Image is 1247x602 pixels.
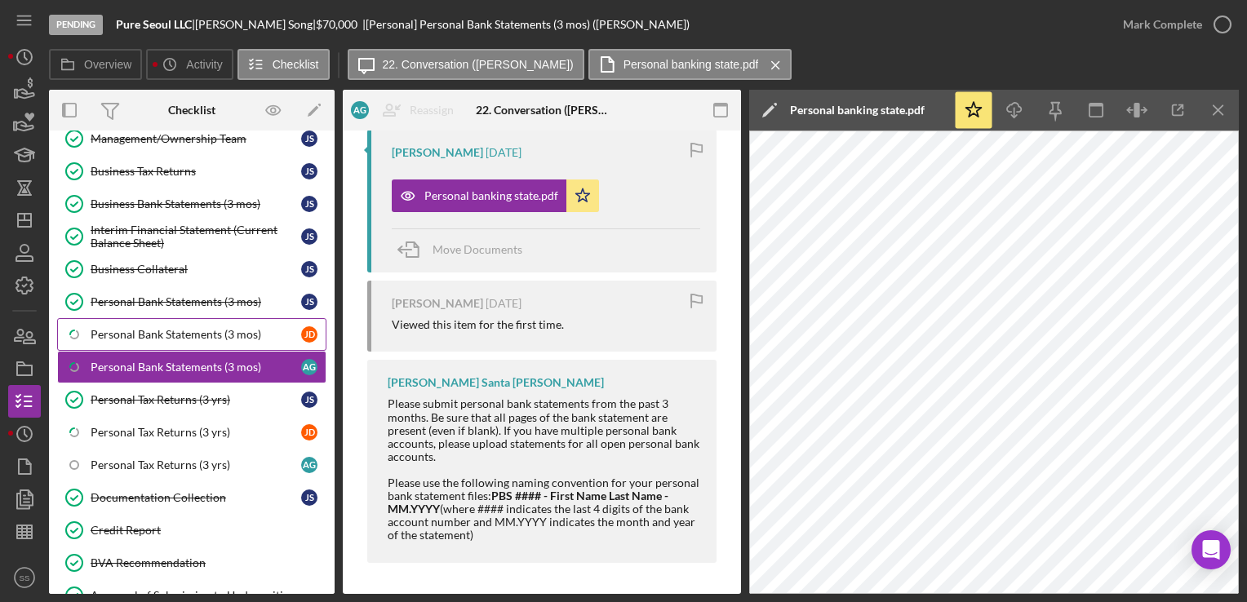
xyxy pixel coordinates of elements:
time: 2025-09-12 14:54 [486,297,521,310]
label: Checklist [273,58,319,71]
a: Business Bank Statements (3 mos)JS [57,188,326,220]
div: A G [301,359,317,375]
div: Checklist [168,104,215,117]
button: Activity [146,49,233,80]
strong: PBS #### - First Name Last Name - MM.YYYY [388,489,668,516]
div: J S [301,196,317,212]
a: Documentation CollectionJS [57,481,326,514]
div: [PERSON_NAME] [392,146,483,159]
label: Activity [186,58,222,71]
a: Credit Report [57,514,326,547]
div: Personal Tax Returns (3 yrs) [91,458,301,471]
div: Please submit personal bank statements from the past 3 months. Be sure that all pages of the bank... [388,397,700,542]
div: J S [301,392,317,408]
button: Personal banking state.pdf [588,49,792,80]
div: Pending [49,15,103,35]
div: Personal Bank Statements (3 mos) [91,295,301,308]
a: Personal Bank Statements (3 mos)JS [57,286,326,318]
a: Personal Tax Returns (3 yrs)JS [57,383,326,416]
a: Personal Tax Returns (3 yrs)AG [57,449,326,481]
div: J S [301,261,317,277]
a: BVA Recommendation [57,547,326,579]
button: Checklist [237,49,330,80]
div: BVA Recommendation [91,556,326,569]
div: | [Personal] Personal Bank Statements (3 mos) ([PERSON_NAME]) [362,18,690,31]
a: Interim Financial Statement (Current Balance Sheet)JS [57,220,326,253]
div: J S [301,489,317,506]
b: Pure Seoul LLC [116,17,192,31]
a: Management/Ownership TeamJS [57,122,326,155]
div: [PERSON_NAME] Song | [195,18,316,31]
a: Business CollateralJS [57,253,326,286]
div: Viewed this item for the first time. [392,318,564,331]
div: Personal banking state.pdf [424,189,558,202]
button: SS [8,561,41,594]
div: Credit Report [91,524,326,537]
div: Approval of Submission to Underwriting [91,589,326,602]
a: Personal Bank Statements (3 mos)AG [57,351,326,383]
div: Interim Financial Statement (Current Balance Sheet) [91,224,301,250]
div: A G [301,457,317,473]
button: Overview [49,49,142,80]
div: | [116,18,195,31]
div: J S [301,131,317,147]
a: Personal Tax Returns (3 yrs)JD [57,416,326,449]
div: Business Collateral [91,263,301,276]
label: Overview [84,58,131,71]
a: Business Tax ReturnsJS [57,155,326,188]
div: J D [301,326,317,343]
button: 22. Conversation ([PERSON_NAME]) [348,49,584,80]
div: J S [301,163,317,179]
div: J D [301,424,317,440]
div: Reassign [410,94,454,126]
button: Mark Complete [1107,8,1239,41]
div: [PERSON_NAME] Santa [PERSON_NAME] [388,376,604,389]
div: Documentation Collection [91,491,301,504]
div: Open Intercom Messenger [1192,530,1231,569]
div: Personal Bank Statements (3 mos) [91,361,301,374]
div: Management/Ownership Team [91,132,301,145]
button: Personal banking state.pdf [392,179,599,212]
div: Personal Bank Statements (3 mos) [91,328,301,341]
div: J S [301,294,317,310]
button: Move Documents [392,229,539,270]
text: SS [20,573,30,582]
div: Personal Tax Returns (3 yrs) [91,393,301,406]
a: Personal Bank Statements (3 mos)JD [57,318,326,351]
span: $70,000 [316,17,357,31]
time: 2025-09-12 14:58 [486,146,521,159]
span: Move Documents [433,242,522,256]
div: [PERSON_NAME] [392,297,483,310]
div: 22. Conversation ([PERSON_NAME]) [476,104,609,117]
label: Personal banking state.pdf [623,58,759,71]
button: AGReassign [343,94,470,126]
div: Personal Tax Returns (3 yrs) [91,426,301,439]
div: Business Tax Returns [91,165,301,178]
label: 22. Conversation ([PERSON_NAME]) [383,58,574,71]
div: Mark Complete [1123,8,1202,41]
div: Business Bank Statements (3 mos) [91,197,301,210]
div: A G [351,101,369,119]
div: J S [301,228,317,245]
div: Personal banking state.pdf [790,104,925,117]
